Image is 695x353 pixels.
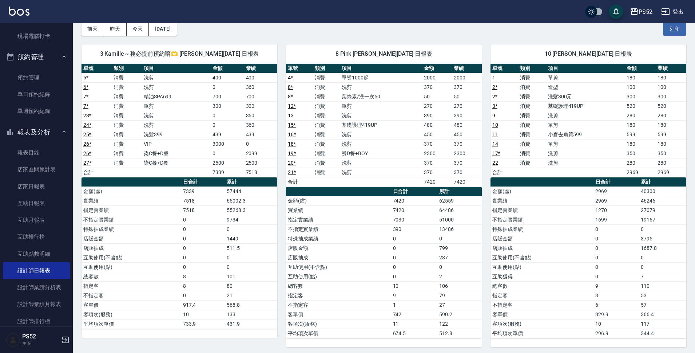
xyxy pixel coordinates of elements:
th: 類別 [112,64,142,73]
div: PS52 [639,7,652,16]
td: 店販金額 [491,234,593,243]
td: 1699 [593,215,639,224]
td: 消費 [518,82,546,92]
td: 270 [452,101,482,111]
td: 消費 [112,120,142,130]
td: 0 [639,262,686,272]
td: 消費 [518,158,546,168]
td: VIP [142,139,211,149]
a: 店家日報表 [3,178,70,195]
td: 270 [422,101,452,111]
td: 店販抽成 [491,243,593,253]
td: 50 [422,92,452,101]
td: 互助使用(點) [286,272,391,281]
a: 互助點數明細 [3,246,70,262]
td: 造型 [546,82,625,92]
td: 洗剪 [546,158,625,168]
td: 180 [656,73,686,82]
td: 2969 [625,168,655,177]
td: 指定客 [82,281,181,291]
th: 日合計 [181,177,225,187]
td: 消費 [112,82,142,92]
th: 單號 [286,64,313,73]
td: 360 [244,82,277,92]
td: 消費 [313,82,340,92]
button: [DATE] [149,22,176,36]
td: 單剪 [142,101,211,111]
h5: PS52 [22,333,59,340]
td: 700 [211,92,244,101]
td: 消費 [112,158,142,168]
td: 特殊抽成業績 [491,224,593,234]
td: 50 [452,92,482,101]
td: 350 [625,149,655,158]
td: 消費 [313,149,340,158]
th: 業績 [656,64,686,73]
td: 消費 [112,139,142,149]
td: 1270 [593,205,639,215]
table: a dense table [491,64,686,177]
td: 21 [225,291,277,300]
td: 總客數 [491,281,593,291]
td: 消費 [313,73,340,82]
td: 合計 [286,177,313,187]
td: 2969 [593,196,639,205]
button: 昨天 [104,22,127,36]
td: 消費 [112,130,142,139]
td: 46246 [639,196,686,205]
button: 今天 [127,22,149,36]
td: 消費 [313,101,340,111]
td: 370 [422,168,452,177]
th: 金額 [625,64,655,73]
td: 106 [437,281,482,291]
td: 1687.8 [639,243,686,253]
td: 消費 [518,130,546,139]
td: 51000 [437,215,482,224]
a: 預約管理 [3,69,70,86]
td: 0 [391,262,437,272]
td: 0 [225,224,277,234]
td: 不指定實業績 [82,215,181,224]
td: 280 [625,111,655,120]
td: 單燙1000起 [340,73,422,82]
table: a dense table [82,64,277,177]
td: 439 [244,130,277,139]
td: 7420 [452,177,482,187]
td: 19167 [639,215,686,224]
td: 400 [211,73,244,82]
td: 單剪 [546,139,625,149]
td: 3795 [639,234,686,243]
img: Person [6,333,20,347]
td: 100 [625,82,655,92]
a: 現場電腦打卡 [3,28,70,44]
td: 基礎護理419UP [340,120,422,130]
td: 小麥去角質599 [546,130,625,139]
th: 累計 [639,177,686,187]
td: 0 [593,262,639,272]
td: 合計 [491,168,518,177]
a: 14 [492,141,498,147]
td: 0 [437,262,482,272]
td: 7420 [391,196,437,205]
table: a dense table [491,177,686,338]
td: 0 [437,234,482,243]
td: 指定實業績 [286,215,391,224]
td: 390 [391,224,437,234]
a: 設計師日報表 [3,262,70,279]
span: 3 Kamille～務必提前預約唷🫶 [PERSON_NAME][DATE] 日報表 [90,50,269,58]
td: 480 [452,120,482,130]
td: 燙D餐+BOY [340,149,422,158]
td: 特殊抽成業績 [286,234,391,243]
td: 350 [656,149,686,158]
td: 洗髮399 [142,130,211,139]
td: 單剪 [546,73,625,82]
td: 0 [391,253,437,262]
td: 洗剪 [142,120,211,130]
a: 互助月報表 [3,212,70,228]
td: 互助使用(不含點) [82,253,181,262]
button: 前天 [82,22,104,36]
td: 0 [593,253,639,262]
td: 370 [422,158,452,168]
td: 單剪 [546,120,625,130]
td: 450 [452,130,482,139]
